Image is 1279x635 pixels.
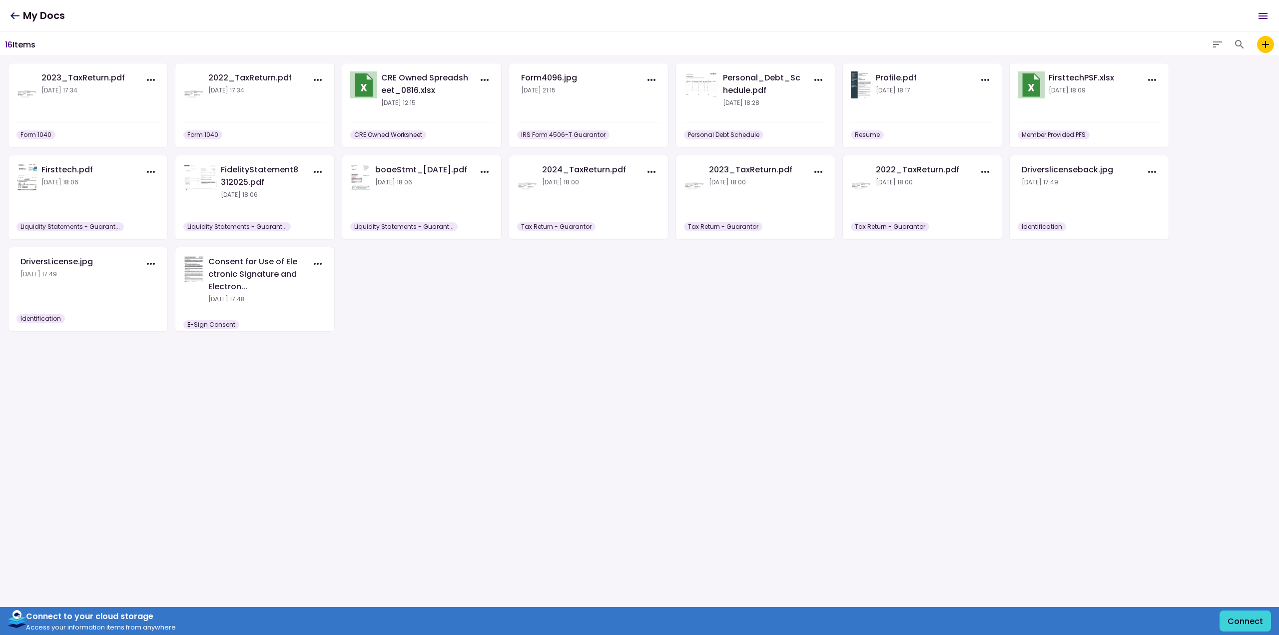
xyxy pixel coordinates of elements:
div: [DATE] 18:17 [876,86,969,95]
div: Profile.pdf [876,71,969,84]
div: Personal Debt Schedule [684,130,763,139]
div: E-Sign Consent [183,320,239,329]
div: [DATE] 21:15 [521,86,635,95]
label: add to my vault [1257,36,1274,53]
div: Tax Return - Guarantor [851,222,929,231]
button: More [1144,163,1161,180]
div: Driverslicenseback.jpg [1022,163,1136,176]
div: Liquidity Statements - Guarantor [183,222,291,231]
div: Connect to your cloud storage [26,610,176,623]
div: Liquidity Statements - Guarantor [16,222,124,231]
div: 2023_TaxReturn.pdf [709,163,802,176]
div: Consent for Use of Electronic Signature and Electron... [208,255,301,293]
div: IRS Form 4506-T Guarantor [517,130,610,139]
div: [DATE] 18:00 [876,178,969,187]
div: [DATE] 17:49 [1022,178,1136,187]
button: More [810,71,827,88]
div: CRE Owned Spreadsheet_0816.xlsx [381,71,468,96]
div: FirsttechPSF.xlsx [1049,71,1136,84]
span: 16 [5,39,12,50]
div: 2024_TaxReturn.pdf [542,163,635,176]
div: Form 1040 [16,130,55,139]
div: Personal_Debt_Schedule.pdf [723,71,802,96]
button: More [142,163,159,180]
div: Firsttech.pdf [41,163,134,176]
div: [DATE] 17:49 [20,270,134,279]
div: CRE Owned Worksheet [350,130,426,139]
div: Form 1040 [183,130,222,139]
div: 2023_TaxReturn.pdf [41,71,134,84]
button: More [309,71,326,88]
button: More [142,71,159,88]
div: Member Provided PFS [1018,130,1090,139]
button: More [142,255,159,272]
button: Open menu [1251,4,1275,28]
button: More [476,71,493,88]
button: More [309,163,326,180]
button: More [977,163,994,180]
button: More [643,71,660,88]
div: [DATE] 17:34 [208,86,301,95]
button: More [476,163,493,180]
div: [DATE] 12:15 [381,98,468,107]
div: Access your information items from anywhere [26,623,176,633]
div: Form4096.jpg [521,71,635,84]
button: Sort by [1209,36,1226,53]
div: [DATE] 17:34 [41,86,134,95]
div: 2022_TaxReturn.pdf [876,163,969,176]
div: Identification [16,314,65,323]
div: [DATE] 18:09 [1049,86,1136,95]
button: More [643,163,660,180]
div: [DATE] 18:06 [375,178,468,187]
div: DriversLicense.jpg [20,255,134,268]
button: More [1144,71,1161,88]
div: Identification [1018,222,1066,231]
div: [DATE] 18:00 [709,178,802,187]
div: 2022_TaxReturn.pdf [208,71,301,84]
div: Items [5,38,35,51]
div: [DATE] 18:06 [221,190,301,199]
button: More [977,71,994,88]
div: [DATE] 17:48 [208,295,301,304]
div: [DATE] 18:06 [41,178,134,187]
button: More [309,255,326,272]
button: More [810,163,827,180]
div: Tax Return - Guarantor [684,222,762,231]
div: Liquidity Statements - Guarantor [350,222,458,231]
div: FidelityStatement8312025.pdf [221,163,301,188]
div: [DATE] 18:28 [723,98,802,107]
button: Connect [1220,611,1271,632]
div: Tax Return - Guarantor [517,222,596,231]
div: Resume [851,130,884,139]
button: Sort by [1231,36,1248,53]
div: [DATE] 18:00 [542,178,635,187]
h1: My Docs [10,5,65,26]
div: boaeStmt_[DATE].pdf [375,163,468,176]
